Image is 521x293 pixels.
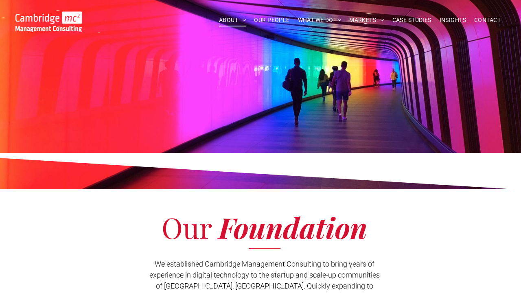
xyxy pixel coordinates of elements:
a: INSIGHTS [436,14,470,26]
a: CASE STUDIES [388,14,436,26]
img: Go to Homepage [15,11,82,32]
a: CONTACT [470,14,505,26]
a: OUR PEOPLE [250,14,293,26]
a: MARKETS [345,14,388,26]
span: Foundation [219,208,367,246]
a: WHAT WE DO [294,14,346,26]
a: ABOUT [215,14,250,26]
span: Our [162,208,212,246]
